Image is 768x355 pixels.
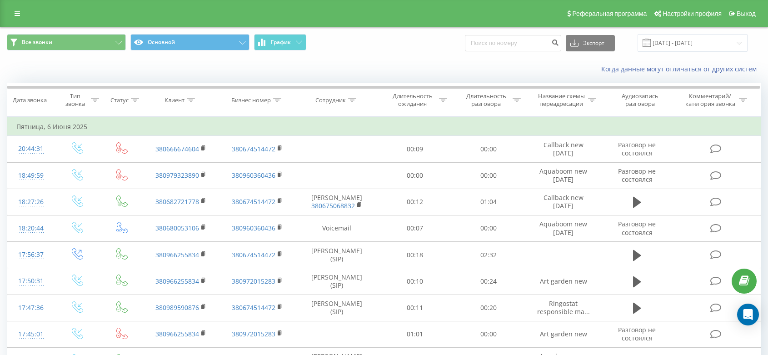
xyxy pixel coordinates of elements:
div: Длительность разговора [462,92,510,108]
a: 380972015283 [232,330,275,338]
td: Callback new [DATE] [525,189,602,215]
td: 00:09 [378,136,452,162]
button: Все звонки [7,34,126,50]
td: [PERSON_NAME] (SIP) [295,295,378,321]
td: 00:00 [452,321,525,347]
td: Aquaboom new [DATE] [525,162,602,189]
div: 18:20:44 [16,220,45,237]
td: [PERSON_NAME] (SIP) [295,242,378,268]
div: Длительность ожидания [388,92,437,108]
td: 00:00 [452,215,525,241]
a: 380979323890 [155,171,199,180]
a: 380674514472 [232,303,275,312]
td: Aquaboom new [DATE] [525,215,602,241]
a: 380674514472 [232,250,275,259]
a: 380680053106 [155,224,199,232]
a: 380674514472 [232,145,275,153]
div: 20:44:31 [16,140,45,158]
button: Основной [130,34,249,50]
div: Комментарий/категория звонка [683,92,737,108]
td: 00:00 [378,162,452,189]
td: 00:00 [452,162,525,189]
span: График [271,39,291,45]
span: Настройки профиля [663,10,722,17]
td: 02:32 [452,242,525,268]
a: 380960360436 [232,224,275,232]
td: Аrt garden new [525,268,602,295]
td: [PERSON_NAME] (SIP) [295,268,378,295]
div: 17:56:37 [16,246,45,264]
a: 380972015283 [232,277,275,285]
td: 00:18 [378,242,452,268]
td: Callback new [DATE] [525,136,602,162]
a: 380682721778 [155,197,199,206]
td: 00:24 [452,268,525,295]
a: 380960360436 [232,171,275,180]
input: Поиск по номеру [465,35,561,51]
div: Бизнес номер [231,96,271,104]
a: 380966255834 [155,277,199,285]
button: Экспорт [566,35,615,51]
div: Название схемы переадресации [537,92,586,108]
a: 380989590876 [155,303,199,312]
td: 00:10 [378,268,452,295]
div: 18:27:26 [16,193,45,211]
div: Дата звонка [13,96,47,104]
td: [PERSON_NAME] [295,189,378,215]
span: Разговор не состоялся [618,167,656,184]
span: Реферальная программа [572,10,647,17]
div: Open Intercom Messenger [737,304,759,325]
span: Выход [737,10,756,17]
div: Сотрудник [315,96,346,104]
td: 00:12 [378,189,452,215]
button: График [254,34,306,50]
td: 01:01 [378,321,452,347]
a: 380966255834 [155,330,199,338]
td: 00:20 [452,295,525,321]
span: Все звонки [22,39,52,46]
span: Разговор не состоялся [618,140,656,157]
div: 17:45:01 [16,325,45,343]
td: 00:00 [452,136,525,162]
div: 17:47:36 [16,299,45,317]
div: 17:50:31 [16,272,45,290]
td: 01:04 [452,189,525,215]
td: Пятница, 6 Июня 2025 [7,118,761,136]
a: 380666674604 [155,145,199,153]
td: 00:11 [378,295,452,321]
div: Клиент [165,96,185,104]
a: 380966255834 [155,250,199,259]
td: 00:07 [378,215,452,241]
div: Аудиозапись разговора [611,92,670,108]
a: 380675068832 [311,201,355,210]
div: Тип звонка [62,92,89,108]
span: Разговор не состоялся [618,325,656,342]
div: Статус [110,96,129,104]
div: 18:49:59 [16,167,45,185]
span: Разговор не состоялся [618,220,656,236]
a: 380674514472 [232,197,275,206]
a: Когда данные могут отличаться от других систем [601,65,761,73]
span: Ringostat responsible ma... [537,299,590,316]
td: Аrt garden new [525,321,602,347]
td: Voicemail [295,215,378,241]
